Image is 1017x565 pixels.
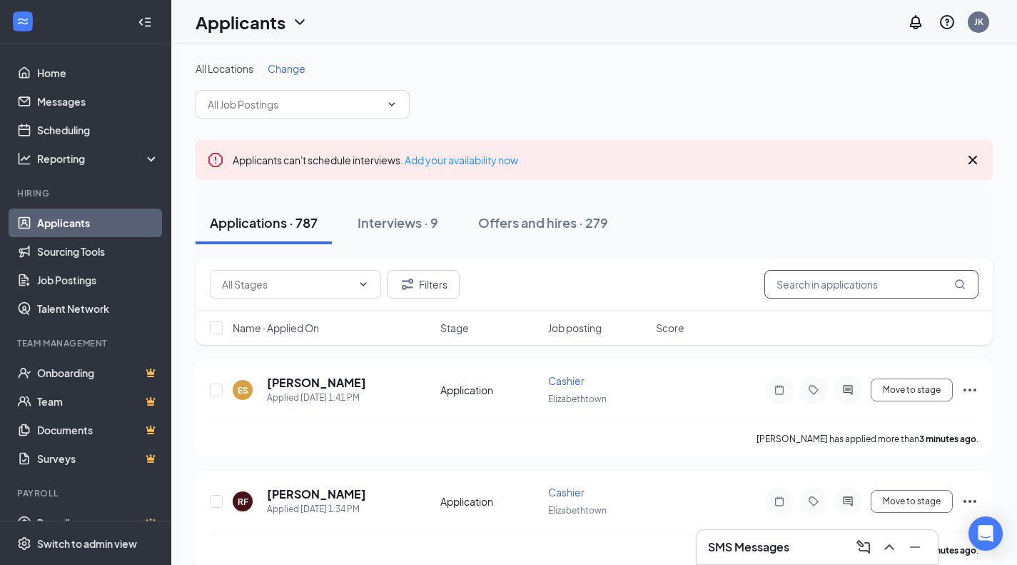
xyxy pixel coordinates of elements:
div: ES [238,384,248,396]
h1: Applicants [196,10,285,34]
h5: [PERSON_NAME] [267,375,366,391]
svg: QuestionInfo [938,14,956,31]
a: DocumentsCrown [37,416,159,444]
button: ChevronUp [878,536,901,559]
div: Application [440,383,540,397]
svg: Collapse [138,15,152,29]
b: 3 minutes ago [919,434,976,444]
svg: Analysis [17,151,31,166]
svg: Tag [805,496,822,507]
svg: Cross [964,151,981,169]
span: Name · Applied On [233,321,319,335]
div: Reporting [37,151,160,166]
input: All Job Postings [208,96,380,112]
div: Applied [DATE] 1:41 PM [267,391,366,405]
div: Application [440,494,540,509]
h5: [PERSON_NAME] [267,486,366,502]
span: Cashier [548,374,585,387]
div: Hiring [17,187,156,199]
span: Change [268,62,305,75]
svg: Notifications [907,14,924,31]
a: TeamCrown [37,387,159,416]
svg: ComposeMessage [855,539,872,556]
svg: Filter [399,276,416,293]
input: All Stages [222,276,352,292]
div: Applied [DATE] 1:34 PM [267,502,366,516]
a: PayrollCrown [37,509,159,537]
svg: Minimize [906,539,924,556]
button: Move to stage [871,490,953,513]
h3: SMS Messages [708,539,789,555]
b: 11 minutes ago [914,545,976,556]
button: Move to stage [871,379,953,401]
svg: Error [207,151,224,169]
svg: Note [771,496,788,507]
input: Search in applications [764,270,978,299]
span: Score [656,321,684,335]
a: Messages [37,87,159,116]
a: Add your availability now [405,154,518,166]
svg: WorkstreamLogo [16,14,30,29]
div: JK [974,16,983,28]
span: All Locations [196,62,253,75]
span: Applicants can't schedule interviews. [233,154,518,166]
button: Filter Filters [387,270,460,299]
p: [PERSON_NAME] has applied more than . [757,433,978,445]
svg: ChevronUp [881,539,898,556]
svg: ActiveChat [839,384,856,396]
div: Open Intercom Messenger [968,516,1003,551]
div: Switch to admin view [37,536,137,551]
svg: ChevronDown [358,279,369,290]
a: SurveysCrown [37,444,159,473]
span: Cashier [548,486,585,499]
a: Sourcing Tools [37,237,159,266]
svg: Note [771,384,788,396]
svg: ChevronDown [386,99,398,110]
a: OnboardingCrown [37,359,159,387]
div: Team Management [17,337,156,349]
svg: Settings [17,536,31,551]
a: Scheduling [37,116,159,144]
svg: MagnifyingGlass [954,279,966,290]
button: Minimize [904,536,926,559]
span: Elizabethtown [548,505,607,516]
span: Job posting [548,321,602,335]
a: Home [37,59,159,87]
div: Payroll [17,487,156,499]
a: Talent Network [37,294,159,323]
div: Offers and hires · 279 [478,214,608,231]
div: Interviews · 9 [358,214,438,231]
a: Applicants [37,209,159,237]
svg: ChevronDown [291,14,308,31]
button: ComposeMessage [852,536,875,559]
a: Job Postings [37,266,159,294]
svg: Ellipses [961,381,978,399]
svg: Tag [805,384,822,396]
svg: Ellipses [961,493,978,510]
svg: ActiveChat [839,496,856,507]
span: Stage [440,321,469,335]
div: Applications · 787 [210,214,318,231]
div: RF [238,496,248,508]
span: Elizabethtown [548,394,607,404]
